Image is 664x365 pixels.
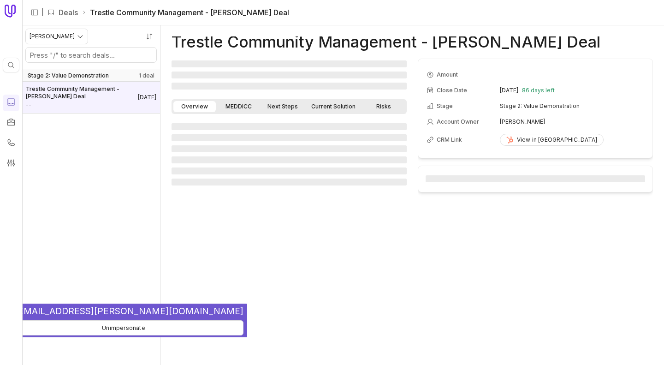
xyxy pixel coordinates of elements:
span: Close Date [437,87,467,94]
span: ‌ [172,179,407,185]
a: MEDDICC [218,101,260,112]
span: ‌ [172,168,407,174]
a: Overview [173,101,216,112]
span: ‌ [172,156,407,163]
a: View in [GEOGRAPHIC_DATA] [500,134,604,146]
span: Amount [26,102,138,109]
span: Amount [437,71,458,78]
a: Risks [363,101,405,112]
span: 86 days left [522,87,555,94]
span: Account Owner [437,118,479,126]
a: Deals [59,7,78,18]
button: Expand sidebar [28,6,41,19]
nav: Deals [22,25,160,365]
span: CRM Link [437,136,462,144]
li: Trestle Community Management - [PERSON_NAME] Deal [82,7,289,18]
span: ‌ [426,175,645,182]
span: ‌ [172,134,407,141]
button: Unimpersonate [4,320,243,335]
div: View in [GEOGRAPHIC_DATA] [506,136,598,144]
span: Stage 2: Value Demonstration [28,72,109,79]
td: [PERSON_NAME] [500,114,644,129]
span: | [41,7,44,18]
span: 1 deal [139,72,154,79]
time: [DATE] [500,87,518,94]
span: ‌ [172,60,407,67]
span: Stage [437,102,453,110]
td: -- [500,67,644,82]
span: 🥸 [EMAIL_ADDRESS][PERSON_NAME][DOMAIN_NAME] [4,305,243,317]
span: Trestle Community Management - [PERSON_NAME] Deal [26,85,138,100]
span: ‌ [172,145,407,152]
td: Stage 2: Value Demonstration [500,99,644,114]
time: Deal Close Date [138,94,156,101]
a: Next Steps [261,101,304,112]
span: ‌ [172,123,407,130]
a: Current Solution [306,101,361,112]
input: Search deals by name [26,48,156,62]
h1: Trestle Community Management - [PERSON_NAME] Deal [172,36,600,48]
span: ‌ [172,83,407,90]
a: Trestle Community Management - [PERSON_NAME] Deal--[DATE] [22,82,160,113]
button: Sort by [142,30,156,43]
span: ‌ [172,72,407,78]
